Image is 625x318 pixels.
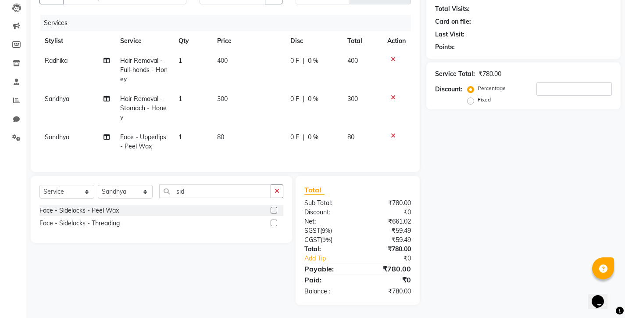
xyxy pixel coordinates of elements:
[40,15,418,31] div: Services
[308,133,318,142] span: 0 %
[357,208,417,217] div: ₹0
[357,245,417,254] div: ₹780.00
[435,43,455,52] div: Points:
[382,31,411,51] th: Action
[217,95,228,103] span: 300
[298,208,357,217] div: Discount:
[435,4,470,14] div: Total Visits:
[298,217,357,226] div: Net:
[435,30,464,39] div: Last Visit:
[304,185,325,195] span: Total
[290,56,299,65] span: 0 F
[298,245,357,254] div: Total:
[45,57,68,65] span: Radhika
[298,226,357,235] div: ( )
[179,95,182,103] span: 1
[290,133,299,142] span: 0 F
[120,95,167,121] span: Hair Removal - Stomach - Honey
[298,264,357,274] div: Payable:
[303,94,304,104] span: |
[357,235,417,245] div: ₹59.49
[45,95,69,103] span: Sandhya
[120,57,168,83] span: Hair Removal - Full-hands - Honey
[357,226,417,235] div: ₹59.49
[588,283,616,309] iframe: chat widget
[39,206,119,215] div: Face - Sidelocks - Peel Wax
[322,236,331,243] span: 9%
[303,56,304,65] span: |
[435,85,462,94] div: Discount:
[298,235,357,245] div: ( )
[304,227,320,235] span: SGST
[39,219,120,228] div: Face - Sidelocks - Threading
[308,94,318,104] span: 0 %
[347,133,354,141] span: 80
[115,31,173,51] th: Service
[179,133,182,141] span: 1
[357,264,417,274] div: ₹780.00
[179,57,182,65] span: 1
[435,69,475,79] div: Service Total:
[212,31,285,51] th: Price
[347,95,358,103] span: 300
[173,31,212,51] th: Qty
[120,133,166,150] span: Face - Upperlips - Peel Wax
[39,31,115,51] th: Stylist
[357,275,417,285] div: ₹0
[435,17,471,26] div: Card on file:
[478,84,506,92] label: Percentage
[298,254,368,263] a: Add Tip
[159,184,271,198] input: Search or Scan
[368,254,418,263] div: ₹0
[290,94,299,104] span: 0 F
[478,96,491,104] label: Fixed
[217,57,228,65] span: 400
[357,217,417,226] div: ₹661.02
[217,133,224,141] span: 80
[357,199,417,208] div: ₹780.00
[342,31,382,51] th: Total
[304,236,321,244] span: CGST
[357,287,417,296] div: ₹780.00
[45,133,69,141] span: Sandhya
[322,227,330,234] span: 9%
[298,287,357,296] div: Balance :
[479,69,501,79] div: ₹780.00
[308,56,318,65] span: 0 %
[298,275,357,285] div: Paid:
[298,199,357,208] div: Sub Total:
[347,57,358,65] span: 400
[303,133,304,142] span: |
[285,31,342,51] th: Disc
